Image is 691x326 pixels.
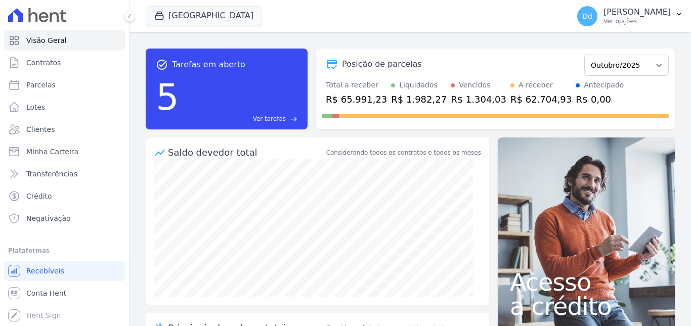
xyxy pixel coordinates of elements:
[26,58,61,68] span: Contratos
[168,146,324,159] div: Saldo devedor total
[156,59,168,71] span: task_alt
[253,114,286,123] span: Ver tarefas
[4,53,125,73] a: Contratos
[603,7,671,17] p: [PERSON_NAME]
[391,92,447,106] div: R$ 1.982,27
[183,114,297,123] a: Ver tarefas east
[8,245,121,257] div: Plataformas
[399,80,438,90] div: Liquidados
[26,35,67,45] span: Visão Geral
[26,102,46,112] span: Lotes
[326,80,387,90] div: Total a receber
[4,283,125,303] a: Conta Hent
[510,270,663,294] span: Acesso
[569,2,691,30] button: Dd [PERSON_NAME] Ver opções
[4,97,125,117] a: Lotes
[26,191,52,201] span: Crédito
[584,80,624,90] div: Antecipado
[4,119,125,139] a: Clientes
[4,164,125,184] a: Transferências
[326,148,481,157] div: Considerando todos os contratos e todos os meses
[172,59,245,71] span: Tarefas em aberto
[290,115,297,123] span: east
[4,30,125,51] a: Visão Geral
[342,58,422,70] div: Posição de parcelas
[519,80,553,90] div: A receber
[4,75,125,95] a: Parcelas
[4,261,125,281] a: Recebíveis
[26,266,64,276] span: Recebíveis
[4,142,125,162] a: Minha Carteira
[26,288,66,298] span: Conta Hent
[326,92,387,106] div: R$ 65.991,23
[576,92,624,106] div: R$ 0,00
[510,294,663,318] span: a crédito
[156,71,179,123] div: 5
[451,92,506,106] div: R$ 1.304,03
[26,213,71,223] span: Negativação
[459,80,490,90] div: Vencidos
[26,169,77,179] span: Transferências
[603,17,671,25] p: Ver opções
[510,92,572,106] div: R$ 62.704,93
[26,124,55,134] span: Clientes
[26,147,78,157] span: Minha Carteira
[26,80,56,90] span: Parcelas
[4,186,125,206] a: Crédito
[582,13,592,20] span: Dd
[146,6,262,25] button: [GEOGRAPHIC_DATA]
[4,208,125,228] a: Negativação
